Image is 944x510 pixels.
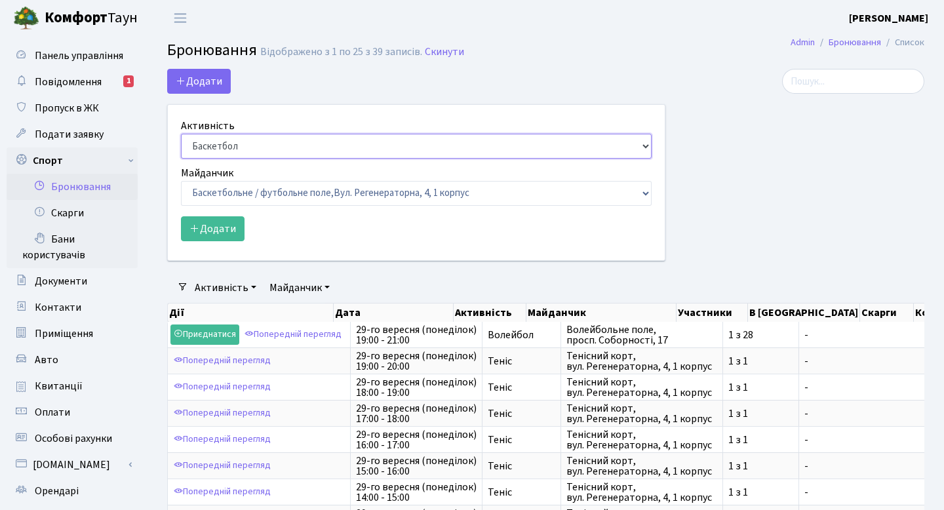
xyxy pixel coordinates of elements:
button: Переключити навігацію [164,7,197,29]
a: Попередній перегляд [170,403,274,423]
span: Тенісний корт, вул. Регенераторна, 4, 1 корпус [566,351,717,372]
a: Документи [7,268,138,294]
span: 29-го вересня (понеділок) 15:00 - 16:00 [356,456,477,477]
a: Повідомлення1 [7,69,138,95]
span: 29-го вересня (понеділок) 16:00 - 17:00 [356,429,477,450]
span: Теніс [488,382,555,393]
a: Попередній перегляд [170,377,274,397]
a: Попередній перегляд [170,456,274,476]
a: Спорт [7,147,138,174]
a: Бронювання [7,174,138,200]
th: В [GEOGRAPHIC_DATA] [748,304,860,322]
span: Тенісний корт, вул. Регенераторна, 4, 1 корпус [566,429,717,450]
th: Скарги [860,304,914,322]
span: Приміщення [35,326,93,341]
span: Орендарі [35,484,79,498]
span: Теніс [488,408,555,419]
th: Активність [454,304,527,322]
span: - [804,408,924,419]
a: Пропуск в ЖК [7,95,138,121]
span: Пропуск в ЖК [35,101,99,115]
span: 1 з 1 [728,382,793,393]
a: Приєднатися [170,324,239,345]
span: 29-го вересня (понеділок) 14:00 - 15:00 [356,482,477,503]
th: Дата [334,304,453,322]
a: Приміщення [7,321,138,347]
span: Подати заявку [35,127,104,142]
div: 1 [123,75,134,87]
button: Додати [181,216,245,241]
span: - [804,356,924,366]
a: [DOMAIN_NAME] [7,452,138,478]
span: Теніс [488,356,555,366]
span: Панель управління [35,49,123,63]
a: Оплати [7,399,138,425]
a: Активність [189,277,262,299]
a: Попередній перегляд [170,351,274,371]
span: Авто [35,353,58,367]
span: - [804,382,924,393]
span: 1 з 28 [728,330,793,340]
nav: breadcrumb [771,29,944,56]
img: logo.png [13,5,39,31]
span: 29-го вересня (понеділок) 19:00 - 21:00 [356,324,477,345]
label: Майданчик [181,165,233,181]
span: Документи [35,274,87,288]
span: Бронювання [167,39,257,62]
span: Тенісний корт, вул. Регенераторна, 4, 1 корпус [566,377,717,398]
span: - [804,330,924,340]
span: Повідомлення [35,75,102,89]
span: Теніс [488,487,555,498]
a: Скинути [425,46,464,58]
span: Оплати [35,405,70,420]
span: 29-го вересня (понеділок) 18:00 - 19:00 [356,377,477,398]
span: 1 з 1 [728,356,793,366]
span: Квитанції [35,379,83,393]
span: 29-го вересня (понеділок) 17:00 - 18:00 [356,403,477,424]
a: Авто [7,347,138,373]
a: Особові рахунки [7,425,138,452]
span: Тенісний корт, вул. Регенераторна, 4, 1 корпус [566,482,717,503]
a: Контакти [7,294,138,321]
span: - [804,435,924,445]
span: - [804,461,924,471]
span: 1 з 1 [728,435,793,445]
span: Особові рахунки [35,431,112,446]
span: Теніс [488,461,555,471]
span: Таун [45,7,138,29]
a: Попередній перегляд [170,482,274,502]
a: Майданчик [264,277,335,299]
li: Список [881,35,924,50]
b: Комфорт [45,7,108,28]
span: Тенісний корт, вул. Регенераторна, 4, 1 корпус [566,403,717,424]
button: Додати [167,69,231,94]
span: 1 з 1 [728,408,793,419]
a: [PERSON_NAME] [849,10,928,26]
span: Тенісний корт, вул. Регенераторна, 4, 1 корпус [566,456,717,477]
label: Активність [181,118,235,134]
a: Попередній перегляд [241,324,345,345]
span: Теніс [488,435,555,445]
a: Бани користувачів [7,226,138,268]
th: Участники [677,304,748,322]
a: Скарги [7,200,138,226]
span: Волейбол [488,330,555,340]
span: - [804,487,924,498]
span: 1 з 1 [728,461,793,471]
input: Пошук... [782,69,924,94]
span: 29-го вересня (понеділок) 19:00 - 20:00 [356,351,477,372]
div: Відображено з 1 по 25 з 39 записів. [260,46,422,58]
a: Подати заявку [7,121,138,147]
a: Квитанції [7,373,138,399]
span: 1 з 1 [728,487,793,498]
span: Контакти [35,300,81,315]
b: [PERSON_NAME] [849,11,928,26]
th: Майданчик [526,304,677,322]
a: Попередній перегляд [170,429,274,450]
a: Admin [791,35,815,49]
a: Панель управління [7,43,138,69]
a: Орендарі [7,478,138,504]
a: Бронювання [829,35,881,49]
th: Дії [168,304,334,322]
span: Волейбольне поле, просп. Соборності, 17 [566,324,717,345]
